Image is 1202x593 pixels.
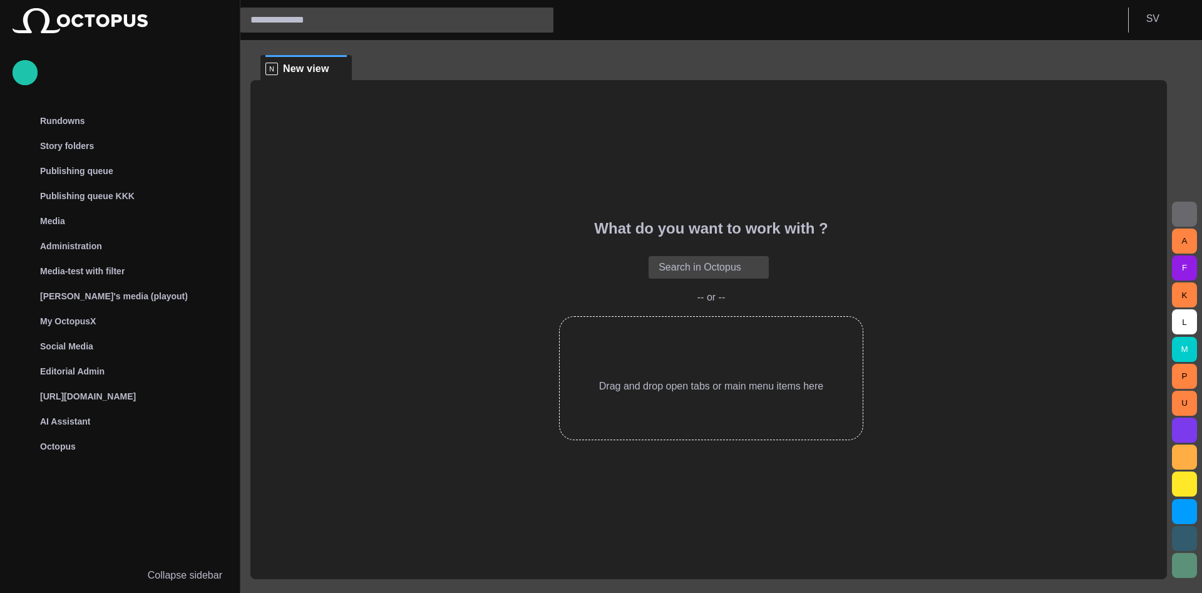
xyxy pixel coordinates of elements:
div: [URL][DOMAIN_NAME] [13,384,227,409]
p: Social Media [40,340,93,353]
p: Media-test with filter [40,265,125,277]
div: Publishing queue [13,158,227,183]
p: Publishing queue [40,165,113,177]
button: Collapse sidebar [13,563,227,588]
p: Administration [40,240,102,252]
button: Search in Octopus [649,256,769,279]
p: Editorial Admin [40,365,105,378]
p: Collapse sidebar [148,568,222,583]
p: Octopus [40,440,76,453]
button: L [1172,309,1197,334]
p: -- or -- [697,291,725,304]
button: U [1172,391,1197,416]
div: Media-test with filter [13,259,227,284]
button: A [1172,229,1197,254]
button: M [1172,337,1197,362]
p: AI Assistant [40,415,90,428]
p: Rundowns [40,115,85,127]
span: New view [283,63,329,75]
h2: What do you want to work with ? [594,220,828,237]
p: N [265,63,278,75]
button: P [1172,364,1197,389]
img: Octopus News Room [13,8,148,33]
p: Media [40,215,65,227]
div: [PERSON_NAME]'s media (playout) [13,284,227,309]
p: [PERSON_NAME]'s media (playout) [40,290,188,302]
p: My OctopusX [40,315,96,327]
p: S V [1146,11,1159,26]
div: NNew view [260,55,352,80]
p: Publishing queue KKK [40,190,135,202]
div: Octopus [13,434,227,459]
ul: main menu [13,108,227,459]
button: F [1172,255,1197,281]
button: K [1172,282,1197,307]
p: [URL][DOMAIN_NAME] [40,390,136,403]
p: Story folders [40,140,94,152]
div: AI Assistant [13,409,227,434]
div: Media [13,209,227,234]
button: SV [1136,8,1194,30]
